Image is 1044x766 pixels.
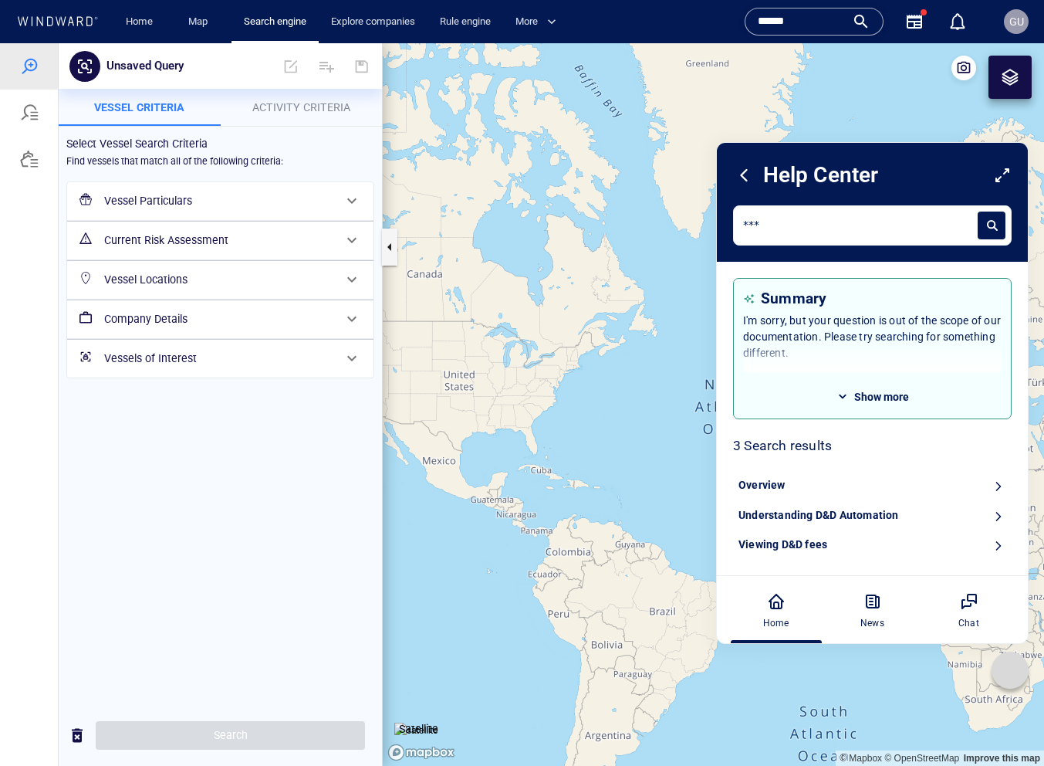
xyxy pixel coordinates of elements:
[509,8,569,36] button: More
[104,188,333,207] h6: Current Risk Assessment
[104,227,333,246] h6: Vessel Locations
[948,12,967,31] div: Notification center
[67,297,373,334] div: Vessels of Interest
[104,148,333,168] h6: Vessel Particulars
[252,58,350,70] span: Activity Criteria
[394,680,438,695] img: satellite
[884,710,959,720] a: OpenStreetMap
[515,13,556,31] span: More
[434,8,497,36] a: Rule engine
[325,8,421,36] a: Explore companies
[399,676,438,695] p: Satellite
[1009,15,1024,28] span: GU
[182,8,219,36] a: Map
[66,110,283,126] h6: Find vessels that match all of the following criteria:
[67,218,373,256] div: Vessel Locations
[100,8,190,38] button: Unsaved Query
[1001,6,1032,37] button: GU
[238,8,313,36] a: Search engine
[104,266,333,286] h6: Company Details
[67,139,373,177] div: Vessel Particulars
[66,91,374,110] h6: Select Vessel Search Criteria
[274,5,308,42] span: Edit
[978,697,1032,754] iframe: Chat
[120,8,159,36] a: Home
[67,257,373,295] div: Company Details
[114,8,164,36] button: Home
[387,700,455,718] a: Mapbox logo
[840,710,882,720] a: Mapbox
[104,306,333,325] h6: Vessels of Interest
[964,710,1040,720] a: Map feedback
[106,13,184,33] p: Unsaved Query
[67,178,373,216] div: Current Risk Assessment
[94,58,184,70] span: Vessel criteria
[176,8,225,36] button: Map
